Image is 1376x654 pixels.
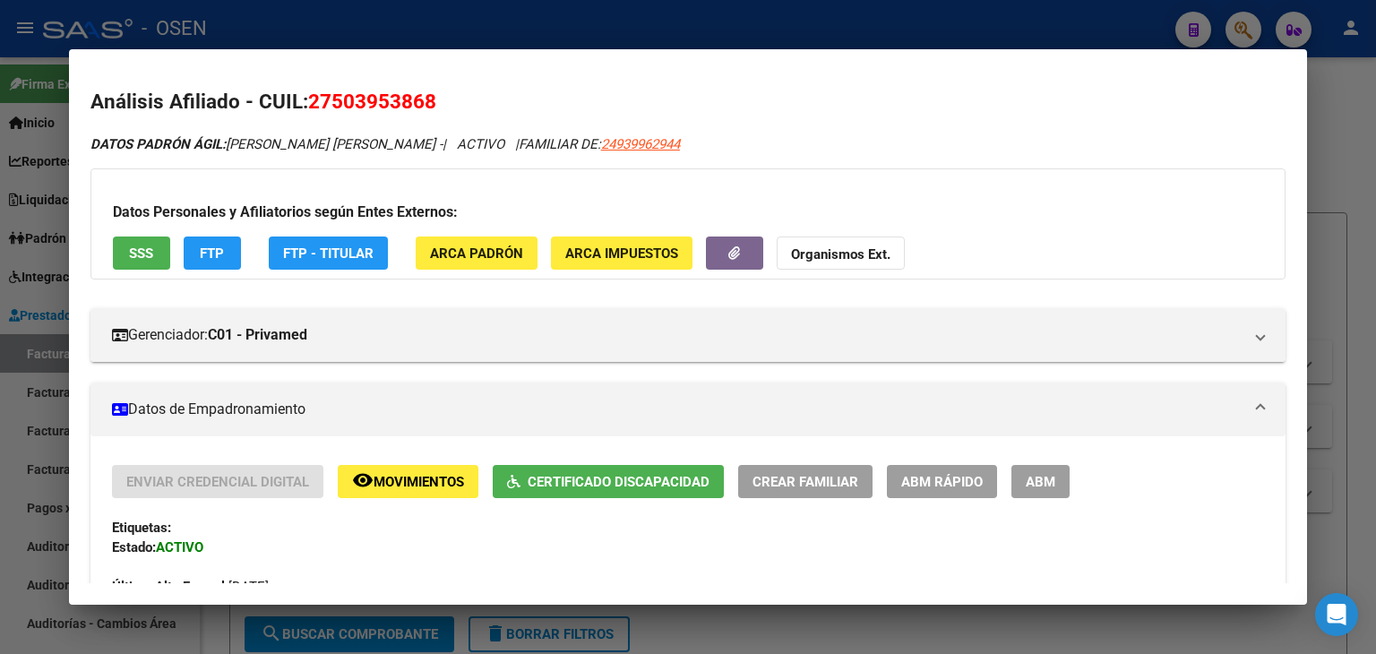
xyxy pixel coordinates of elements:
[90,136,443,152] span: [PERSON_NAME] [PERSON_NAME] -
[129,245,153,262] span: SSS
[338,465,478,498] button: Movimientos
[90,308,1286,362] mat-expansion-panel-header: Gerenciador:C01 - Privamed
[352,469,374,491] mat-icon: remove_red_eye
[112,465,323,498] button: Enviar Credencial Digital
[112,520,171,536] strong: Etiquetas:
[208,324,307,346] strong: C01 - Privamed
[156,539,203,555] strong: ACTIVO
[184,237,241,270] button: FTP
[113,202,1263,223] h3: Datos Personales y Afiliatorios según Entes Externos:
[901,474,983,490] span: ABM Rápido
[493,465,724,498] button: Certificado Discapacidad
[374,474,464,490] span: Movimientos
[791,246,890,262] strong: Organismos Ext.
[90,136,226,152] strong: DATOS PADRÓN ÁGIL:
[113,237,170,270] button: SSS
[738,465,873,498] button: Crear Familiar
[528,474,709,490] span: Certificado Discapacidad
[126,474,309,490] span: Enviar Credencial Digital
[90,87,1286,117] h2: Análisis Afiliado - CUIL:
[112,399,1243,420] mat-panel-title: Datos de Empadronamiento
[887,465,997,498] button: ABM Rápido
[777,237,905,270] button: Organismos Ext.
[1011,465,1070,498] button: ABM
[308,90,436,113] span: 27503953868
[90,136,680,152] i: | ACTIVO |
[112,579,228,595] strong: Última Alta Formal:
[112,579,269,595] span: [DATE]
[430,245,523,262] span: ARCA Padrón
[519,136,680,152] span: FAMILIAR DE:
[1026,474,1055,490] span: ABM
[283,245,374,262] span: FTP - Titular
[565,245,678,262] span: ARCA Impuestos
[752,474,858,490] span: Crear Familiar
[200,245,224,262] span: FTP
[1315,593,1358,636] div: Open Intercom Messenger
[90,383,1286,436] mat-expansion-panel-header: Datos de Empadronamiento
[416,237,537,270] button: ARCA Padrón
[551,237,692,270] button: ARCA Impuestos
[112,539,156,555] strong: Estado:
[601,136,680,152] span: 24939962944
[112,324,1243,346] mat-panel-title: Gerenciador:
[269,237,388,270] button: FTP - Titular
